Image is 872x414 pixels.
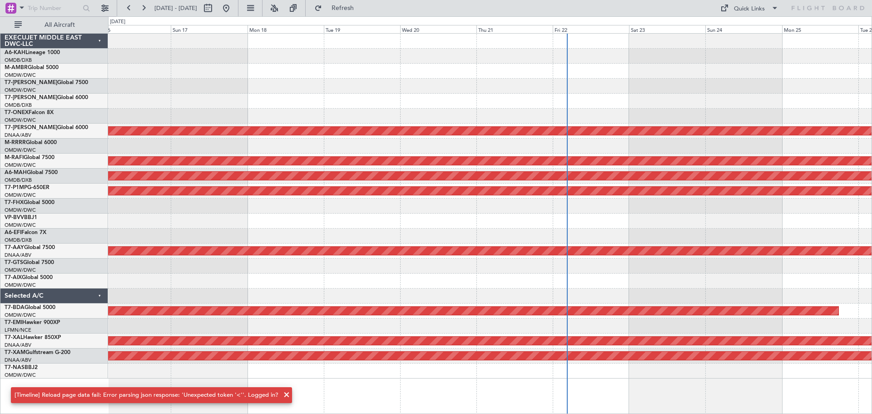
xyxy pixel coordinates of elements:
a: OMDW/DWC [5,267,36,274]
a: T7-FHXGlobal 5000 [5,200,54,205]
a: OMDW/DWC [5,117,36,124]
div: Fri 22 [553,25,629,33]
a: A6-KAHLineage 1000 [5,50,60,55]
a: OMDB/DXB [5,237,32,244]
a: T7-ONEXFalcon 8X [5,110,54,115]
a: OMDW/DWC [5,372,36,379]
a: T7-P1MPG-650ER [5,185,50,190]
div: Sat 23 [629,25,705,33]
button: Quick Links [716,1,783,15]
div: Wed 20 [400,25,476,33]
a: A6-EFIFalcon 7X [5,230,46,235]
span: T7-BDA [5,305,25,310]
a: T7-XAMGulfstream G-200 [5,350,70,355]
a: VP-BVVBBJ1 [5,215,37,220]
a: M-RRRRGlobal 6000 [5,140,57,145]
a: T7-XALHawker 850XP [5,335,61,340]
a: OMDW/DWC [5,312,36,319]
div: Mon 18 [248,25,324,33]
a: DNAA/ABV [5,252,31,259]
div: [Timeline] Reload page data fail: Error parsing json response: 'Unexpected token '<''. Logged in? [15,391,278,400]
span: T7-GTS [5,260,23,265]
div: Tue 19 [324,25,400,33]
a: A6-MAHGlobal 7500 [5,170,58,175]
a: OMDW/DWC [5,192,36,199]
a: T7-NASBBJ2 [5,365,38,370]
div: Thu 21 [476,25,553,33]
div: Sat 16 [94,25,171,33]
a: T7-BDAGlobal 5000 [5,305,55,310]
div: Quick Links [734,5,765,14]
span: All Aircraft [24,22,96,28]
div: Mon 25 [782,25,858,33]
span: T7-XAL [5,335,23,340]
span: T7-ONEX [5,110,29,115]
a: OMDW/DWC [5,72,36,79]
button: All Aircraft [10,18,99,32]
a: T7-[PERSON_NAME]Global 6000 [5,125,88,130]
span: T7-XAM [5,350,25,355]
span: T7-EMI [5,320,22,325]
a: OMDW/DWC [5,222,36,229]
span: T7-[PERSON_NAME] [5,95,57,100]
a: OMDW/DWC [5,147,36,154]
input: Trip Number [28,1,80,15]
span: M-RAFI [5,155,24,160]
span: M-AMBR [5,65,28,70]
span: T7-[PERSON_NAME] [5,80,57,85]
a: OMDW/DWC [5,207,36,214]
a: T7-[PERSON_NAME]Global 7500 [5,80,88,85]
span: Refresh [324,5,362,11]
a: T7-AIXGlobal 5000 [5,275,53,280]
a: OMDB/DXB [5,177,32,184]
div: Sun 24 [705,25,782,33]
span: A6-MAH [5,170,27,175]
span: T7-AIX [5,275,22,280]
span: [DATE] - [DATE] [154,4,197,12]
a: OMDW/DWC [5,162,36,169]
a: T7-GTSGlobal 7500 [5,260,54,265]
span: A6-EFI [5,230,21,235]
a: OMDB/DXB [5,102,32,109]
span: T7-AAY [5,245,24,250]
a: DNAA/ABV [5,342,31,349]
a: T7-EMIHawker 900XP [5,320,60,325]
span: T7-[PERSON_NAME] [5,125,57,130]
span: T7-NAS [5,365,25,370]
div: [DATE] [110,18,125,26]
a: LFMN/NCE [5,327,31,334]
button: Refresh [310,1,365,15]
a: OMDW/DWC [5,282,36,289]
span: T7-FHX [5,200,24,205]
a: OMDB/DXB [5,57,32,64]
span: A6-KAH [5,50,25,55]
a: T7-AAYGlobal 7500 [5,245,55,250]
span: M-RRRR [5,140,26,145]
a: DNAA/ABV [5,132,31,139]
div: Sun 17 [171,25,247,33]
a: DNAA/ABV [5,357,31,364]
span: T7-P1MP [5,185,27,190]
a: M-AMBRGlobal 5000 [5,65,59,70]
a: T7-[PERSON_NAME]Global 6000 [5,95,88,100]
span: VP-BVV [5,215,24,220]
a: M-RAFIGlobal 7500 [5,155,54,160]
a: OMDW/DWC [5,87,36,94]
